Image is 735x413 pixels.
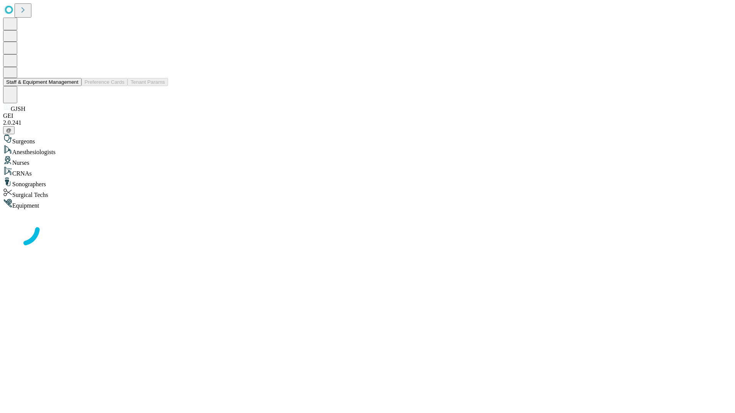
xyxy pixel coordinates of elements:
[6,127,11,133] span: @
[3,112,732,119] div: GEI
[127,78,168,86] button: Tenant Params
[3,145,732,156] div: Anesthesiologists
[3,134,732,145] div: Surgeons
[3,166,732,177] div: CRNAs
[3,177,732,188] div: Sonographers
[3,198,732,209] div: Equipment
[3,126,15,134] button: @
[3,119,732,126] div: 2.0.241
[3,78,82,86] button: Staff & Equipment Management
[11,106,25,112] span: GJSH
[3,188,732,198] div: Surgical Techs
[82,78,127,86] button: Preference Cards
[3,156,732,166] div: Nurses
